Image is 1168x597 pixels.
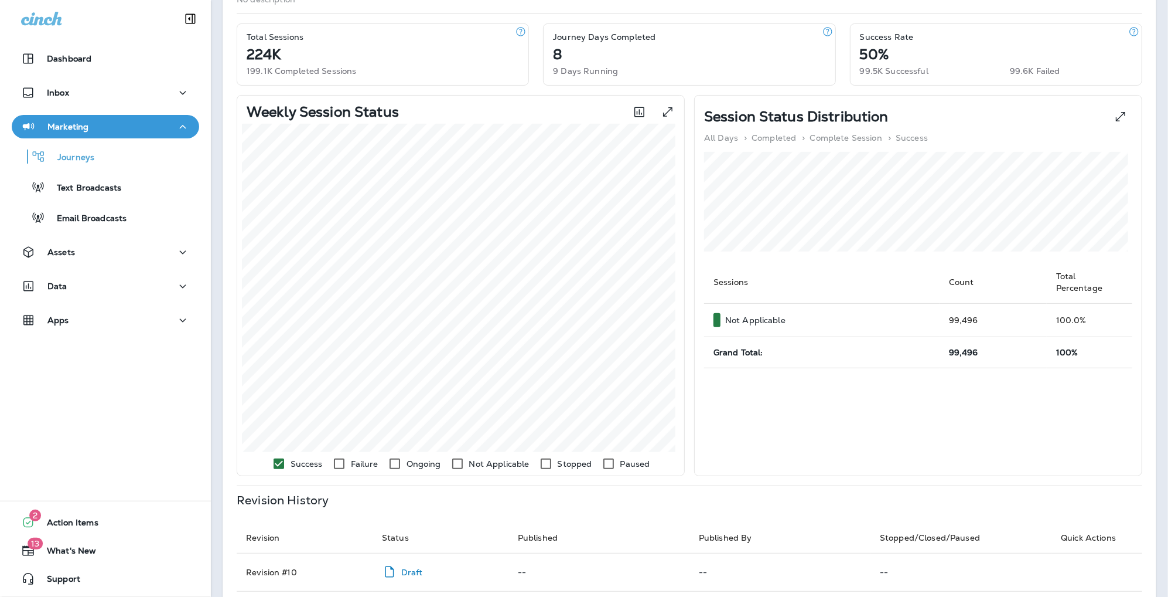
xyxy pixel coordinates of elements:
[627,100,651,124] button: Toggle between session count and session percentage
[744,133,747,143] p: >
[553,66,618,76] p: 9 Days Running
[704,112,889,121] p: Session Status Distribution
[12,567,199,591] button: Support
[12,175,199,199] button: Text Broadcasts
[28,538,43,549] span: 13
[407,459,441,469] p: Ongoing
[1109,105,1132,128] button: View Pie expanded to full screen
[12,81,199,104] button: Inbox
[558,459,592,469] p: Stopped
[810,133,882,143] p: Complete Session
[47,281,67,291] p: Data
[469,459,530,469] p: Not Applicable
[174,7,207,30] button: Collapse Sidebar
[35,546,96,560] span: What's New
[47,247,75,257] p: Assets
[553,50,562,59] p: 8
[1051,523,1142,554] th: Quick Actions
[12,47,199,70] button: Dashboard
[860,50,889,59] p: 50%
[12,308,199,332] button: Apps
[12,205,199,230] button: Email Broadcasts
[29,510,41,521] span: 2
[12,115,199,138] button: Marketing
[689,523,870,554] th: Published By
[247,107,399,117] p: Weekly Session Status
[35,518,98,532] span: Action Items
[888,133,891,143] p: >
[880,568,1042,577] p: --
[247,50,281,59] p: 224K
[247,66,357,76] p: 199.1K Completed Sessions
[713,347,763,358] span: Grand Total:
[518,568,680,577] p: --
[237,523,373,554] th: Revision
[45,183,121,194] p: Text Broadcasts
[401,568,423,577] p: Draft
[802,133,805,143] p: >
[940,261,1047,304] th: Count
[656,100,679,124] button: View graph expanded to full screen
[1047,261,1132,304] th: Total Percentage
[949,347,978,358] span: 99,496
[860,66,928,76] p: 99.5K Successful
[12,240,199,264] button: Assets
[1047,304,1132,337] td: 100.0 %
[508,523,689,554] th: Published
[47,316,69,325] p: Apps
[12,144,199,169] button: Journeys
[12,274,199,298] button: Data
[940,304,1047,337] td: 99,496
[12,511,199,534] button: 2Action Items
[1056,347,1078,358] span: 100%
[704,133,738,143] p: All Days
[46,152,94,164] p: Journeys
[1010,66,1060,76] p: 99.6K Failed
[373,523,508,554] th: Status
[896,133,928,143] p: Success
[35,574,80,588] span: Support
[237,553,373,591] td: Revision # 10
[291,459,323,469] p: Success
[553,32,655,42] p: Journey Days Completed
[870,523,1051,554] th: Stopped/Closed/Paused
[620,459,650,469] p: Paused
[47,122,88,131] p: Marketing
[725,316,786,325] p: Not Applicable
[351,459,378,469] p: Failure
[237,496,329,505] p: Revision History
[47,88,69,97] p: Inbox
[860,32,914,42] p: Success Rate
[704,261,940,304] th: Sessions
[47,54,91,63] p: Dashboard
[247,32,303,42] p: Total Sessions
[752,133,796,143] p: Completed
[699,568,861,577] p: --
[12,539,199,562] button: 13What's New
[45,213,127,225] p: Email Broadcasts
